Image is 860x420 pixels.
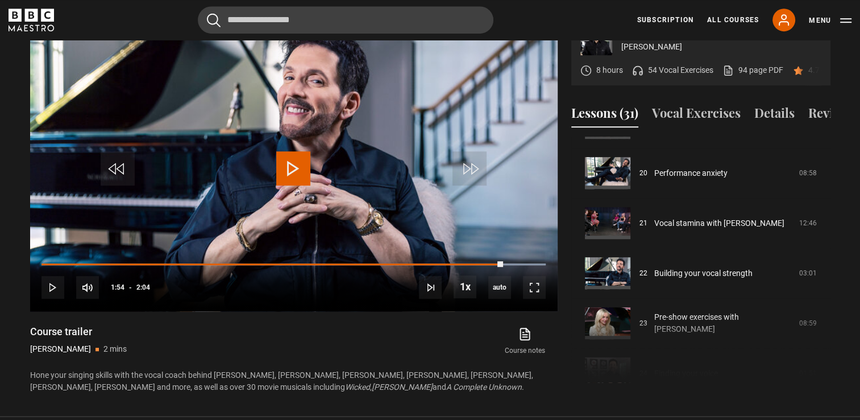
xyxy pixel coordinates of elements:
a: Performance anxiety [654,167,728,179]
button: Play [41,276,64,299]
i: Wicked [345,382,370,392]
a: Vocal stamina with [PERSON_NAME] [654,217,784,229]
p: Hone your singing skills with the vocal coach behind [PERSON_NAME], [PERSON_NAME], [PERSON_NAME],... [30,369,558,393]
button: Mute [76,276,99,299]
i: A Complete Unknown [446,382,522,392]
svg: BBC Maestro [9,9,54,31]
p: [PERSON_NAME] [621,41,821,53]
a: Pre-show exercises with [PERSON_NAME] [654,311,792,335]
span: auto [488,276,511,299]
button: Vocal Exercises [652,104,741,127]
p: 54 Vocal Exercises [648,64,713,76]
p: 8 hours [596,64,623,76]
a: All Courses [707,15,759,25]
button: Lessons (31) [571,104,638,127]
a: 94 page PDF [722,64,783,76]
i: [PERSON_NAME] [372,382,433,392]
p: 2 mins [103,343,127,355]
span: 1:54 [111,277,124,298]
a: Course notes [492,325,557,358]
button: Details [754,104,795,127]
button: Next Lesson [419,276,442,299]
div: Current quality: 720p [488,276,511,299]
button: Playback Rate [454,275,476,298]
h1: Course trailer [30,325,127,339]
button: Submit the search query [207,13,221,27]
a: Subscription [637,15,693,25]
button: Toggle navigation [809,15,851,26]
input: Search [198,6,493,34]
span: 2:04 [136,277,150,298]
button: Fullscreen [523,276,546,299]
a: Building your vocal strength [654,267,753,279]
span: - [129,283,132,291]
p: [PERSON_NAME] [30,343,91,355]
div: Progress Bar [41,263,545,266]
video-js: Video Player [30,14,558,311]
